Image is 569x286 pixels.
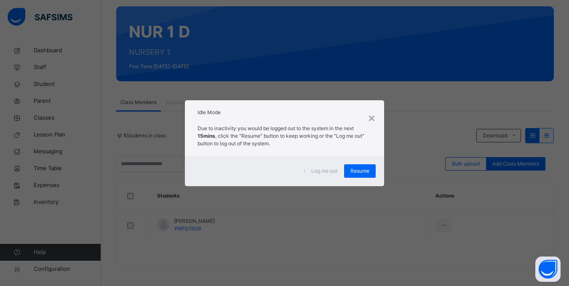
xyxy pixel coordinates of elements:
p: Due to inactivity you would be logged out to the system in the next , click the "Resume" button t... [198,125,371,147]
div: × [368,109,376,126]
span: Log me out [311,167,337,175]
button: Open asap [535,257,561,282]
span: Resume [350,167,369,175]
strong: 15mins [198,133,215,139]
h2: Idle Mode [198,109,371,116]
